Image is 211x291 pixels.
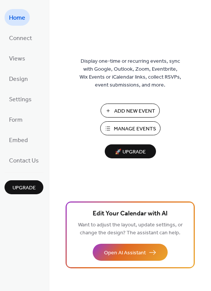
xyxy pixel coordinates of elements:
span: Form [9,114,23,126]
span: Settings [9,94,32,106]
a: Design [5,70,32,87]
span: Edit Your Calendar with AI [93,209,168,219]
button: Upgrade [5,180,43,194]
span: Want to adjust the layout, update settings, or change the design? The assistant can help. [78,220,183,238]
span: Connect [9,33,32,45]
span: Home [9,12,25,24]
a: Home [5,9,30,26]
span: Embed [9,135,28,147]
span: 🚀 Upgrade [109,147,151,157]
span: Views [9,53,25,65]
button: Add New Event [101,104,160,118]
a: Form [5,111,27,128]
span: Design [9,73,28,85]
span: Add New Event [114,107,155,115]
span: Contact Us [9,155,39,167]
span: Display one-time or recurring events, sync with Google, Outlook, Zoom, Eventbrite, Wix Events or ... [80,57,181,89]
button: Open AI Assistant [93,244,168,261]
span: Manage Events [114,125,156,133]
span: Upgrade [12,184,36,192]
a: Connect [5,29,37,46]
button: Manage Events [100,121,161,135]
a: Views [5,50,30,67]
a: Settings [5,91,36,107]
span: Open AI Assistant [104,249,146,257]
a: Contact Us [5,152,43,169]
a: Embed [5,132,32,148]
button: 🚀 Upgrade [105,144,156,158]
